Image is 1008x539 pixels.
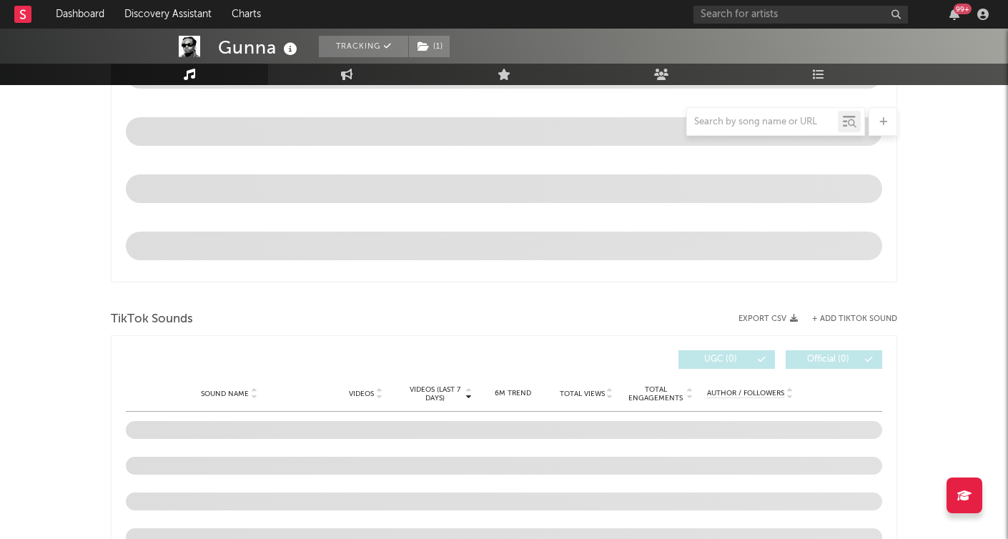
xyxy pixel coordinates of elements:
div: 99 + [954,4,972,14]
span: ( 1 ) [408,36,450,57]
button: Export CSV [738,315,798,323]
button: + Add TikTok Sound [812,315,897,323]
input: Search for artists [693,6,908,24]
span: Videos [349,390,374,398]
button: + Add TikTok Sound [798,315,897,323]
span: Videos (last 7 days) [406,385,464,402]
button: Tracking [319,36,408,57]
span: Total Engagements [627,385,685,402]
button: Official(0) [786,350,882,369]
span: Sound Name [201,390,249,398]
button: 99+ [949,9,959,20]
span: TikTok Sounds [111,311,193,328]
span: UGC ( 0 ) [688,355,753,364]
div: 6M Trend [480,388,546,399]
button: (1) [409,36,450,57]
button: UGC(0) [678,350,775,369]
span: Total Views [560,390,605,398]
span: Author / Followers [707,389,784,398]
span: Official ( 0 ) [795,355,861,364]
input: Search by song name or URL [687,117,838,128]
div: Gunna [218,36,301,59]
